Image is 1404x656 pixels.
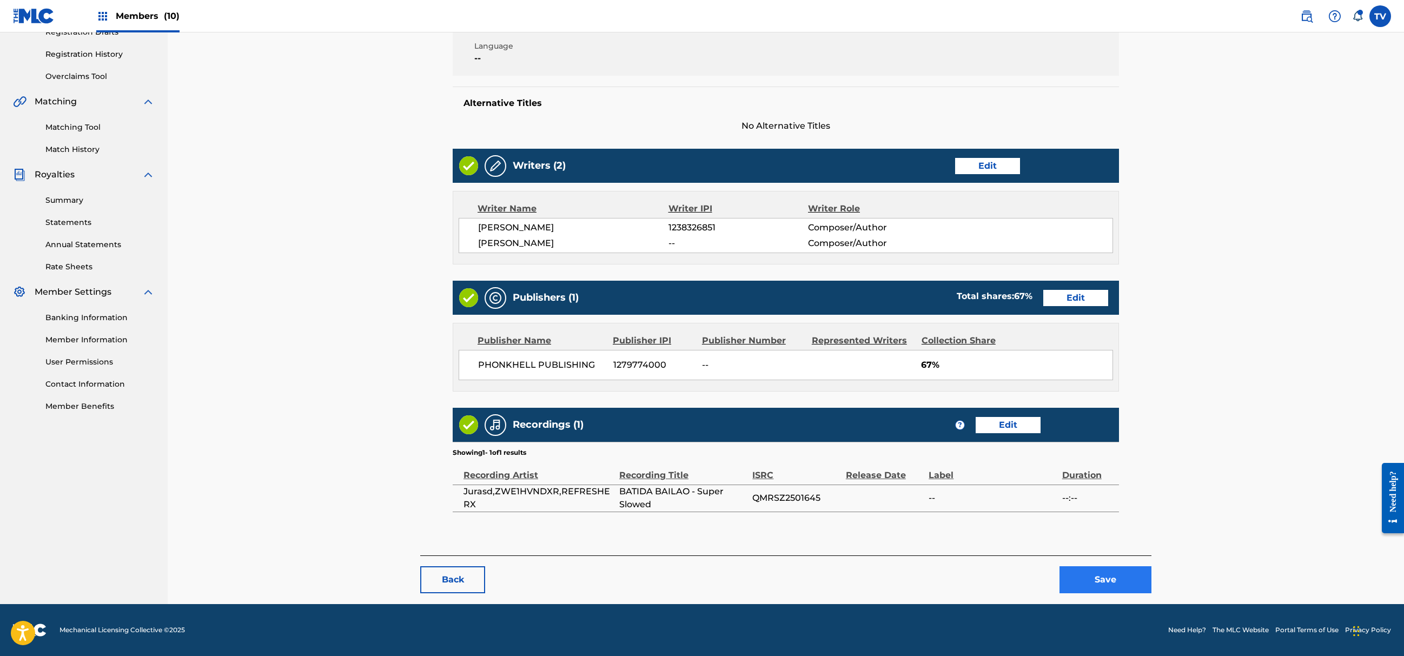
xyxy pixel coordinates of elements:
[142,168,155,181] img: expand
[812,334,913,347] div: Represented Writers
[1324,5,1346,27] div: Help
[45,71,155,82] a: Overclaims Tool
[96,10,109,23] img: Top Rightsholders
[116,10,180,22] span: Members
[45,401,155,412] a: Member Benefits
[668,221,808,234] span: 1238326851
[478,221,668,234] span: [PERSON_NAME]
[13,95,27,108] img: Matching
[478,359,605,372] span: PHONKHELL PUBLISHING
[489,160,502,173] img: Writers
[45,217,155,228] a: Statements
[808,221,935,234] span: Composer/Author
[142,286,155,299] img: expand
[619,458,747,482] div: Recording Title
[45,356,155,368] a: User Permissions
[1350,604,1404,656] div: Chat-Widget
[1300,10,1313,23] img: search
[957,290,1032,303] div: Total shares:
[45,261,155,273] a: Rate Sheets
[619,485,747,511] span: BATIDA BAILAO - Super Slowed
[1345,625,1391,635] a: Privacy Policy
[463,485,614,511] span: Jurasd,ZWE1HVNDXR,REFRESHERX
[474,52,633,65] span: --
[45,379,155,390] a: Contact Information
[513,291,579,304] h5: Publishers (1)
[1043,290,1108,306] a: Edit
[489,419,502,432] img: Recordings
[1059,566,1151,593] button: Save
[929,492,1056,505] span: --
[478,237,668,250] span: [PERSON_NAME]
[463,458,614,482] div: Recording Artist
[45,122,155,133] a: Matching Tool
[478,334,605,347] div: Publisher Name
[513,419,584,431] h5: Recordings (1)
[45,334,155,346] a: Member Information
[474,41,633,52] span: Language
[35,286,111,299] span: Member Settings
[929,458,1056,482] div: Label
[1062,492,1114,505] span: --:--
[45,239,155,250] a: Annual Statements
[45,144,155,155] a: Match History
[142,95,155,108] img: expand
[1374,455,1404,542] iframe: Resource Center
[1353,615,1360,647] div: Ziehen
[164,11,180,21] span: (10)
[922,334,1017,347] div: Collection Share
[459,288,478,307] img: Valid
[489,291,502,304] img: Publishers
[668,237,808,250] span: --
[459,415,478,434] img: Valid
[1369,5,1391,27] div: User Menu
[1168,625,1206,635] a: Need Help?
[613,334,694,347] div: Publisher IPI
[13,624,47,637] img: logo
[59,625,185,635] span: Mechanical Licensing Collective © 2025
[1352,11,1363,22] div: Notifications
[752,492,840,505] span: QMRSZ2501645
[478,202,668,215] div: Writer Name
[702,334,804,347] div: Publisher Number
[1328,10,1341,23] img: help
[1062,458,1114,482] div: Duration
[955,158,1020,174] a: Edit
[45,49,155,60] a: Registration History
[35,95,77,108] span: Matching
[1296,5,1317,27] a: Public Search
[13,168,26,181] img: Royalties
[1275,625,1339,635] a: Portal Terms of Use
[1350,604,1404,656] iframe: Chat Widget
[976,417,1041,433] a: Edit
[453,448,526,458] p: Showing 1 - 1 of 1 results
[35,168,75,181] span: Royalties
[808,237,935,250] span: Composer/Author
[1014,291,1032,301] span: 67 %
[1213,625,1269,635] a: The MLC Website
[668,202,809,215] div: Writer IPI
[463,98,1108,109] h5: Alternative Titles
[613,359,694,372] span: 1279774000
[956,421,964,429] span: ?
[752,458,840,482] div: ISRC
[702,359,804,372] span: --
[45,312,155,323] a: Banking Information
[13,286,26,299] img: Member Settings
[846,458,923,482] div: Release Date
[420,566,485,593] button: Back
[808,202,935,215] div: Writer Role
[459,156,478,175] img: Valid
[45,195,155,206] a: Summary
[453,120,1119,132] span: No Alternative Titles
[921,359,1112,372] span: 67%
[13,8,55,24] img: MLC Logo
[513,160,566,172] h5: Writers (2)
